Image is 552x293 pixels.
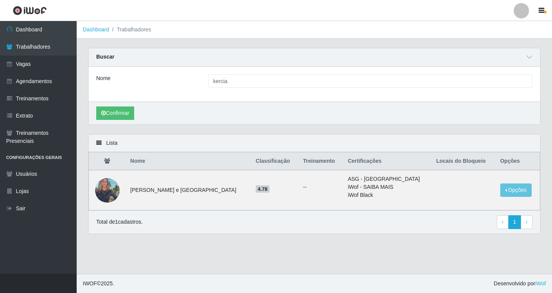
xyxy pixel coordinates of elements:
[348,183,427,191] li: iWof - SAIBA MAIS
[96,54,114,60] strong: Buscar
[83,280,114,288] span: © 2025 .
[299,152,343,170] th: Treinamento
[77,21,552,39] nav: breadcrumb
[496,152,540,170] th: Opções
[251,152,299,170] th: Classificação
[526,219,527,225] span: ›
[13,6,47,15] img: CoreUI Logo
[348,191,427,199] li: iWof Black
[348,175,427,183] li: ASG - [GEOGRAPHIC_DATA]
[83,280,97,286] span: IWOF
[89,134,540,152] div: Lista
[494,280,546,288] span: Desenvolvido por
[96,74,110,82] label: Nome
[508,215,521,229] a: 1
[497,215,509,229] a: Previous
[96,218,143,226] p: Total de 1 cadastros.
[497,215,532,229] nav: pagination
[256,185,269,193] span: 4.78
[109,26,151,34] li: Trabalhadores
[343,152,432,170] th: Certificações
[303,183,339,191] ul: --
[208,74,532,88] input: Digite o Nome...
[83,26,109,33] a: Dashboard
[126,152,251,170] th: Nome
[96,106,134,120] button: Confirmar
[502,219,504,225] span: ‹
[535,280,546,286] a: iWof
[500,183,532,197] button: Opções
[521,215,532,229] a: Next
[95,174,120,206] img: 1751324308831.jpeg
[126,170,251,210] td: [PERSON_NAME] e [GEOGRAPHIC_DATA]
[432,152,496,170] th: Locais do Bloqueio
